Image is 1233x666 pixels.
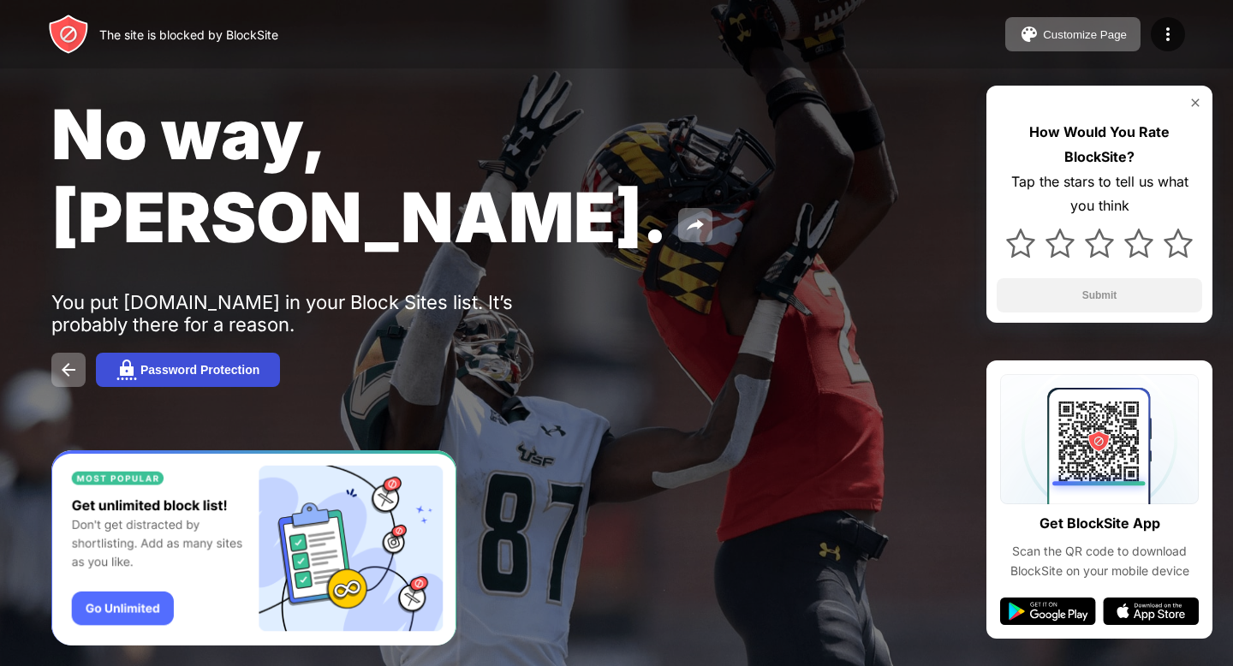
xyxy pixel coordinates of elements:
img: share.svg [685,215,706,235]
div: The site is blocked by BlockSite [99,27,278,42]
div: Get BlockSite App [1039,511,1160,536]
iframe: Banner [51,450,456,646]
div: How Would You Rate BlockSite? [997,120,1202,169]
div: Tap the stars to tell us what you think [997,169,1202,219]
img: google-play.svg [1000,598,1096,625]
img: star.svg [1164,229,1193,258]
div: You put [DOMAIN_NAME] in your Block Sites list. It’s probably there for a reason. [51,291,581,336]
button: Customize Page [1005,17,1141,51]
span: No way, [PERSON_NAME]. [51,92,668,259]
img: rate-us-close.svg [1188,96,1202,110]
img: header-logo.svg [48,14,89,55]
img: back.svg [58,360,79,380]
img: star.svg [1006,229,1035,258]
img: app-store.svg [1103,598,1199,625]
button: Submit [997,278,1202,312]
img: star.svg [1045,229,1075,258]
img: pallet.svg [1019,24,1039,45]
img: star.svg [1124,229,1153,258]
img: star.svg [1085,229,1114,258]
button: Password Protection [96,353,280,387]
div: Scan the QR code to download BlockSite on your mobile device [1000,542,1199,580]
img: menu-icon.svg [1158,24,1178,45]
div: Password Protection [140,363,259,377]
img: password.svg [116,360,137,380]
div: Customize Page [1043,28,1127,41]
